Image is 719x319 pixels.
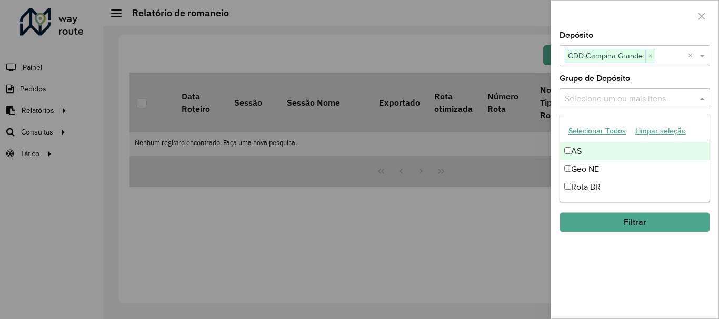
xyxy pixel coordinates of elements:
[560,72,630,85] label: Grupo de Depósito
[560,160,710,178] div: Geo NE
[645,50,655,63] span: ×
[631,123,691,139] button: Limpar seleção
[560,178,710,196] div: Rota BR
[560,212,710,232] button: Filtrar
[564,123,631,139] button: Selecionar Todos
[565,49,645,62] span: CDD Campina Grande
[560,142,710,160] div: AS
[688,49,697,62] span: Clear all
[560,29,593,42] label: Depósito
[560,115,710,202] ng-dropdown-panel: Options list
